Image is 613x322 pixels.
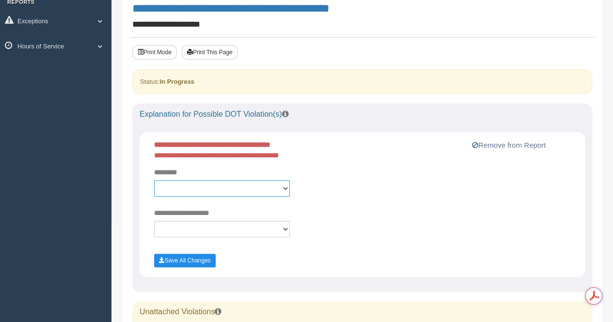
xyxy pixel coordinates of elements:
strong: In Progress [159,78,194,85]
button: Save [154,254,216,267]
div: Explanation for Possible DOT Violation(s) [132,104,592,125]
button: Print This Page [182,45,238,60]
div: Status: [132,69,592,94]
button: Print Mode [132,45,177,60]
button: Remove from Report [469,139,549,151]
